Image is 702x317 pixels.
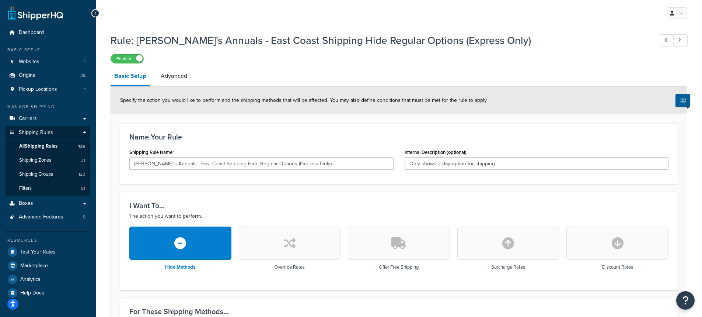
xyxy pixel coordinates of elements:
[19,59,39,65] span: Websites
[20,263,48,269] span: Marketplace
[6,168,90,181] a: Shipping Groups120
[129,212,668,221] p: The action you want to perform.
[6,286,90,300] a: Help Docs
[6,69,90,82] li: Origins
[129,307,668,316] h3: For These Shipping Methods...
[6,210,90,224] a: Advanced Features5
[6,182,90,195] li: Filters
[6,126,90,139] a: Shipping Rules
[6,69,90,82] a: Origins38
[602,265,633,270] h3: Discount Rates
[6,112,90,125] a: Carriers
[19,116,37,122] span: Carriers
[6,237,90,244] div: Resources
[6,104,90,110] div: Manage Shipping
[6,139,90,153] a: AllShipping Rules136
[6,126,90,196] li: Shipping Rules
[6,168,90,181] li: Shipping Groups
[6,154,90,167] li: Shipping Zones
[6,47,90,53] div: Basic Setup
[6,182,90,195] a: Filters81
[111,67,150,86] a: Basic Setup
[19,72,35,79] span: Origins
[676,291,695,310] button: Open Resource Center
[19,214,63,220] span: Advanced Features
[6,210,90,224] li: Advanced Features
[19,171,53,178] span: Shipping Groups
[20,290,44,296] span: Help Docs
[491,265,525,270] h3: Surcharge Rates
[274,265,305,270] h3: Override Rates
[6,83,90,96] a: Pickup Locations1
[6,273,90,286] a: Analytics
[83,214,85,220] span: 5
[19,200,33,207] span: Boxes
[81,185,85,192] span: 81
[84,86,85,93] span: 1
[19,143,57,149] span: All Shipping Rules
[6,26,90,39] a: Dashboard
[6,55,90,69] li: Websites
[120,96,488,104] span: Specify the action you would like to perform and the shipping methods that will be affected. You ...
[405,149,467,155] label: Internal Description (optional)
[19,130,53,136] span: Shipping Rules
[6,245,90,259] a: Test Your Rates
[6,55,90,69] a: Websites1
[78,143,85,149] span: 136
[6,154,90,167] a: Shipping Zones31
[20,276,41,283] span: Analytics
[157,67,191,85] a: Advanced
[129,201,668,210] h3: I Want To...
[6,83,90,96] li: Pickup Locations
[673,34,688,46] a: Next Record
[675,94,690,107] button: Show Help Docs
[660,34,674,46] a: Previous Record
[81,157,85,163] span: 31
[19,86,57,93] span: Pickup Locations
[84,59,85,65] span: 1
[129,133,668,141] h3: Name Your Rule
[19,185,32,192] span: Filters
[129,149,174,155] label: Shipping Rule Name
[19,30,44,36] span: Dashboard
[80,72,85,79] span: 38
[111,33,646,48] h1: Rule: [PERSON_NAME]'s Annuals - East Coast Shipping Hide Regular Options (Express Only)
[165,265,195,270] h3: Hide Methods
[379,265,419,270] h3: Offer Free Shipping
[111,54,143,63] label: Enabled
[6,259,90,272] a: Marketplace
[78,171,85,178] span: 120
[19,157,51,163] span: Shipping Zones
[20,249,56,255] span: Test Your Rates
[6,197,90,210] a: Boxes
